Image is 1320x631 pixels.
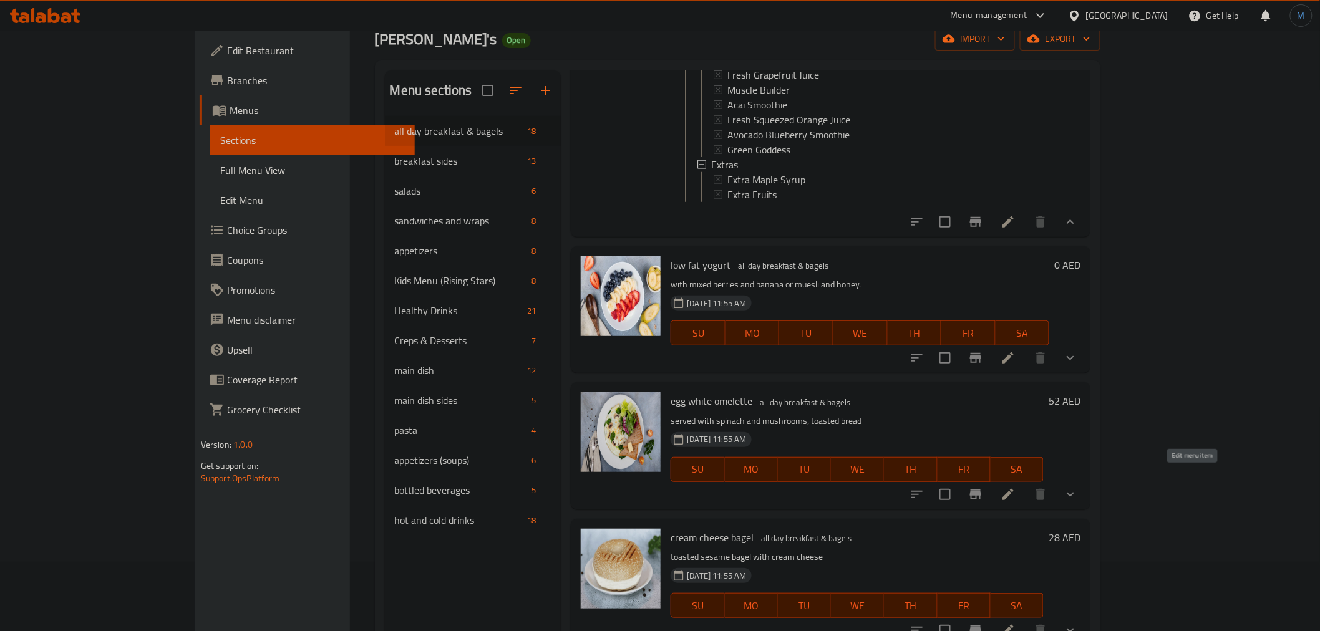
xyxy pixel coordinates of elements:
[727,67,819,82] span: Fresh Grapefruit Juice
[671,392,752,410] span: egg white omelette
[527,484,541,496] span: 5
[996,597,1039,615] span: SA
[385,325,561,355] div: Creps & Desserts7
[527,243,541,258] div: items
[522,153,541,168] div: items
[902,479,932,509] button: sort-choices
[1086,9,1168,22] div: [GEOGRAPHIC_DATA]
[531,75,561,105] button: Add section
[527,395,541,407] span: 5
[527,215,541,227] span: 8
[961,207,991,237] button: Branch-specific-item
[888,320,942,345] button: TH
[884,593,937,618] button: TH
[831,593,884,618] button: WE
[671,277,1049,292] p: with mixed berries and banana or muesli and honey.
[902,343,932,373] button: sort-choices
[522,123,541,138] div: items
[522,303,541,318] div: items
[941,320,996,345] button: FR
[201,470,280,486] a: Support.OpsPlatform
[220,163,405,178] span: Full Menu View
[395,453,527,468] span: appetizers (soups)
[227,402,405,417] span: Grocery Checklist
[395,153,523,168] span: breakfast sides
[932,209,958,235] span: Select to update
[671,457,724,482] button: SU
[676,460,719,478] span: SU
[200,65,415,95] a: Branches
[946,324,991,342] span: FR
[527,335,541,347] span: 7
[671,549,1044,565] p: toasted sesame bagel with cream cheese
[932,481,958,508] span: Select to update
[395,363,523,378] div: main dish
[682,570,751,582] span: [DATE] 11:55 AM
[527,213,541,228] div: items
[1001,324,1045,342] span: SA
[991,593,1044,618] button: SA
[833,320,888,345] button: WE
[220,133,405,148] span: Sections
[385,505,561,535] div: hot and cold drinks18
[522,155,541,167] span: 13
[671,320,725,345] button: SU
[527,453,541,468] div: items
[210,185,415,215] a: Edit Menu
[727,187,777,202] span: Extra Fruits
[385,296,561,325] div: Healthy Drinks21
[227,223,405,238] span: Choice Groups
[227,372,405,387] span: Coverage Report
[1056,343,1085,373] button: show more
[200,395,415,425] a: Grocery Checklist
[385,206,561,236] div: sandwiches and wraps8
[727,142,790,157] span: Green Goddess
[581,529,661,609] img: cream cheese bagel
[727,172,805,187] span: Extra Maple Syrup
[395,123,523,138] div: all day breakfast & bagels
[227,43,405,58] span: Edit Restaurant
[522,305,541,317] span: 21
[711,157,738,172] span: Extras
[527,393,541,408] div: items
[395,513,523,527] div: hot and cold drinks
[527,273,541,288] div: items
[889,597,932,615] span: TH
[1049,529,1080,546] h6: 28 AED
[730,460,773,478] span: MO
[227,312,405,327] span: Menu disclaimer
[1020,27,1100,51] button: export
[200,305,415,335] a: Menu disclaimer
[200,36,415,65] a: Edit Restaurant
[889,460,932,478] span: TH
[200,215,415,245] a: Choice Groups
[227,253,405,267] span: Coupons
[733,259,833,273] span: all day breakfast & bagels
[201,436,231,453] span: Version:
[227,282,405,297] span: Promotions
[996,320,1050,345] button: SA
[727,127,850,142] span: Avocado Blueberry Smoothie
[385,355,561,385] div: main dish12
[836,460,879,478] span: WE
[395,423,527,438] span: pasta
[935,27,1015,51] button: import
[527,425,541,436] span: 4
[682,297,751,309] span: [DATE] 11:55 AM
[527,483,541,498] div: items
[725,457,778,482] button: MO
[200,335,415,365] a: Upsell
[395,483,527,498] span: bottled beverages
[395,333,527,348] div: Creps & Desserts
[395,303,523,318] div: Healthy Drinks
[951,8,1027,23] div: Menu-management
[1056,479,1085,509] button: show more
[395,273,527,288] span: Kids Menu (Rising Stars)
[836,597,879,615] span: WE
[996,460,1039,478] span: SA
[201,458,258,474] span: Get support on:
[778,457,831,482] button: TU
[756,531,857,546] div: all day breakfast & bagels
[755,395,855,410] div: all day breakfast & bagels
[1056,207,1085,237] button: show more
